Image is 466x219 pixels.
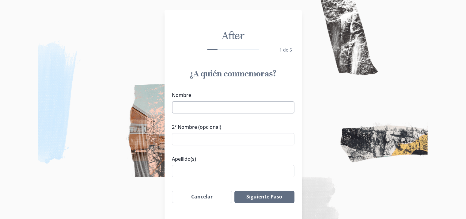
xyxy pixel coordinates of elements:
label: Apellido(s) [172,155,291,163]
span: 1 de 5 [279,47,292,53]
button: Cancelar [172,191,232,203]
h1: ¿A quién conmemoras? [172,68,294,79]
label: 2º Nombre (opcional) [172,123,291,131]
button: Siguiente Paso [234,191,294,203]
label: Nombre [172,91,291,99]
